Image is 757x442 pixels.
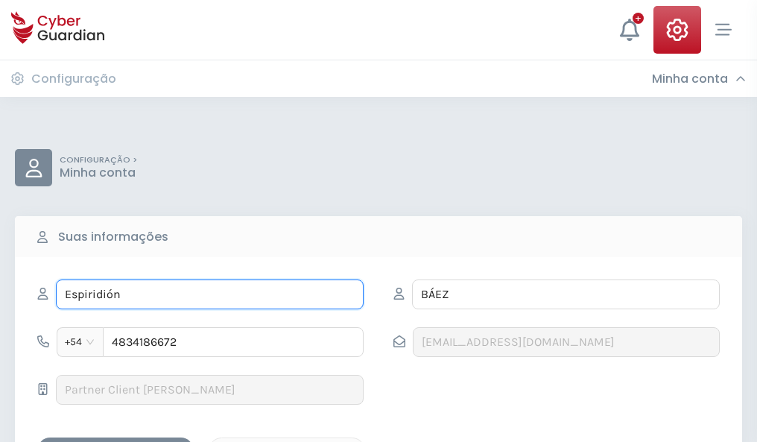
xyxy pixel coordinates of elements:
h3: Minha conta [652,72,728,86]
b: Suas informações [58,228,168,246]
h3: Configuração [31,72,116,86]
p: CONFIGURAÇÃO > [60,155,137,165]
span: +54 [65,331,95,353]
div: Minha conta [652,72,746,86]
p: Minha conta [60,165,137,180]
div: + [633,13,644,24]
